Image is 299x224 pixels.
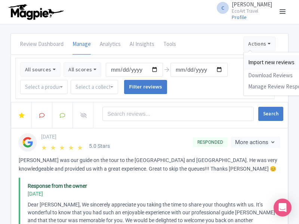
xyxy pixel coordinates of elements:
button: More actions [231,137,280,148]
img: logo-ab69f6fb50320c5b225c76a69d11143b.png [7,4,65,20]
span: ★ [50,143,58,150]
a: Analytics [100,34,121,55]
span: ★ [59,143,67,150]
div: Open Intercom Messenger [274,199,292,217]
div: [PERSON_NAME] was our guide on the tour to the [GEOGRAPHIC_DATA] and [GEOGRAPHIC_DATA]. He was ve... [19,156,280,173]
span: ★ [77,143,84,150]
a: Tools [163,34,176,55]
a: Manage [73,34,91,55]
a: Review Dashboard [20,34,64,55]
div: [DATE] [28,190,276,198]
input: Select a collection [75,84,113,90]
a: AI Insights [130,34,154,55]
span: C [217,2,229,14]
input: Search reviews... [102,107,254,121]
input: Filter reviews [124,80,167,94]
button: Search [258,107,283,121]
div: RESPONDED [193,137,228,147]
a: C [PERSON_NAME] EcoArt Travel [212,1,272,13]
img: google-round-color-01-1c8f9e1381e34336f60ccf5b48a61c9f.svg [19,133,36,151]
span: ★ [68,143,75,150]
input: Select a product [25,84,63,90]
small: EcoArt Travel [232,9,272,13]
span: ★ [41,143,49,150]
span: [PERSON_NAME] [232,1,272,8]
button: Actions [243,37,275,52]
span: 5.0 Stars [89,142,110,150]
a: Profile [232,14,247,21]
button: All sources [20,62,61,77]
div: [DATE] [41,133,188,141]
div: Response from the owner [28,182,276,190]
button: All scores [64,62,101,77]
